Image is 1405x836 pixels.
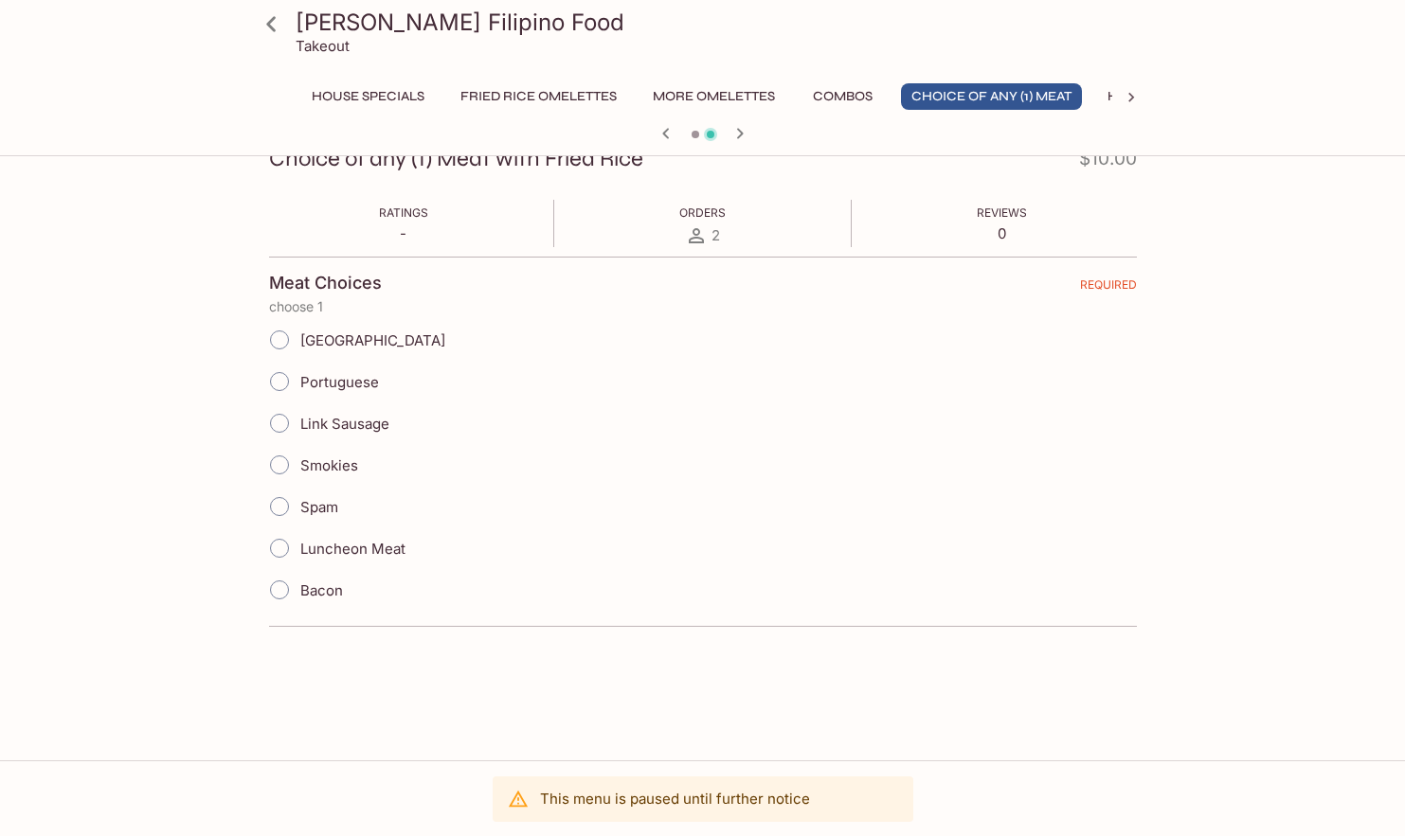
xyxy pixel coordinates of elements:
[300,498,338,516] span: Spam
[901,83,1082,110] button: Choice of Any (1) Meat
[300,540,405,558] span: Luncheon Meat
[801,83,886,110] button: Combos
[296,8,1143,37] h3: [PERSON_NAME] Filipino Food
[642,83,785,110] button: More Omelettes
[269,299,1137,314] p: choose 1
[301,83,435,110] button: House Specials
[1080,277,1137,299] span: REQUIRED
[300,456,358,474] span: Smokies
[1097,83,1190,110] button: Hotcakes
[300,415,389,433] span: Link Sausage
[977,205,1027,220] span: Reviews
[712,226,720,244] span: 2
[300,373,379,391] span: Portuguese
[450,83,627,110] button: Fried Rice Omelettes
[269,273,382,293] h4: Meat Choices
[300,331,445,349] span: [GEOGRAPHIC_DATA]
[679,205,726,220] span: Orders
[269,144,643,173] h3: Choice of any (1) Meat with Fried Rice
[1079,144,1137,181] h4: $10.00
[296,37,350,55] p: Takeout
[977,224,1027,242] p: 0
[540,790,810,808] p: This menu is paused until further notice
[300,581,343,599] span: Bacon
[379,224,428,242] p: -
[379,205,428,220] span: Ratings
